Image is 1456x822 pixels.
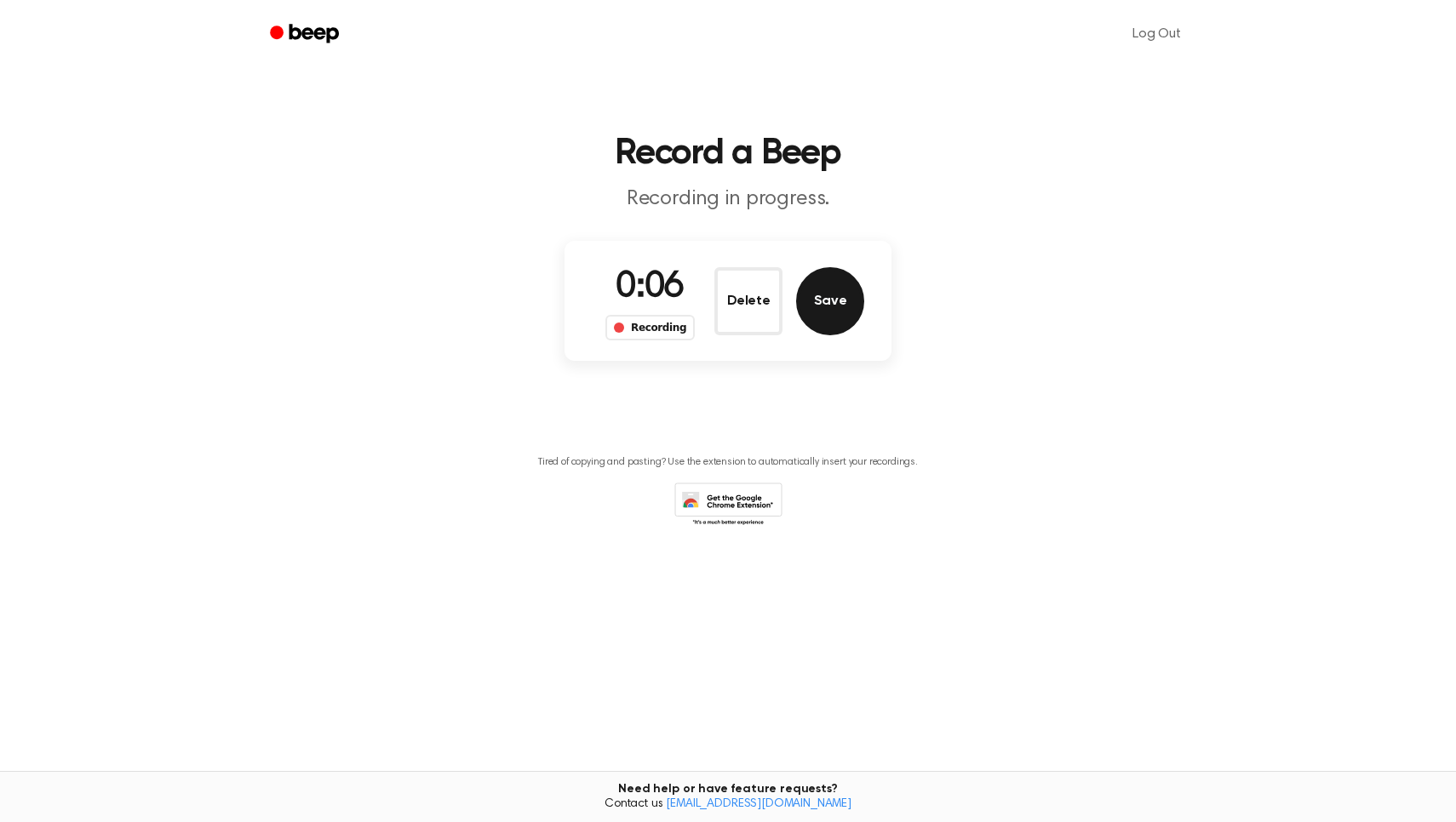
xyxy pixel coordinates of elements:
[666,798,851,810] a: [EMAIL_ADDRESS][DOMAIN_NAME]
[605,315,695,340] div: Recording
[10,797,1446,813] span: Contact us
[258,18,354,51] a: Beep
[401,186,1055,214] p: Recording in progress.
[538,456,918,469] p: Tired of copying and pasting? Use the extension to automatically insert your recordings.
[616,270,684,305] span: 0:06
[714,267,782,335] button: Delete Audio Record
[1115,14,1198,54] a: Log Out
[796,267,864,335] button: Save Audio Record
[292,136,1164,172] h1: Record a Beep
